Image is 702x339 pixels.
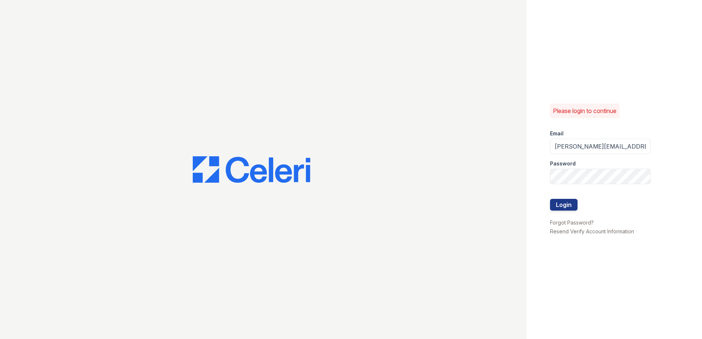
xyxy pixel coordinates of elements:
label: Email [550,130,564,137]
label: Password [550,160,576,167]
a: Forgot Password? [550,219,594,226]
a: Resend Verify Account Information [550,228,634,234]
img: CE_Logo_Blue-a8612792a0a2168367f1c8372b55b34899dd931a85d93a1a3d3e32e68fde9ad4.png [193,156,310,183]
button: Login [550,199,578,211]
p: Please login to continue [553,106,616,115]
